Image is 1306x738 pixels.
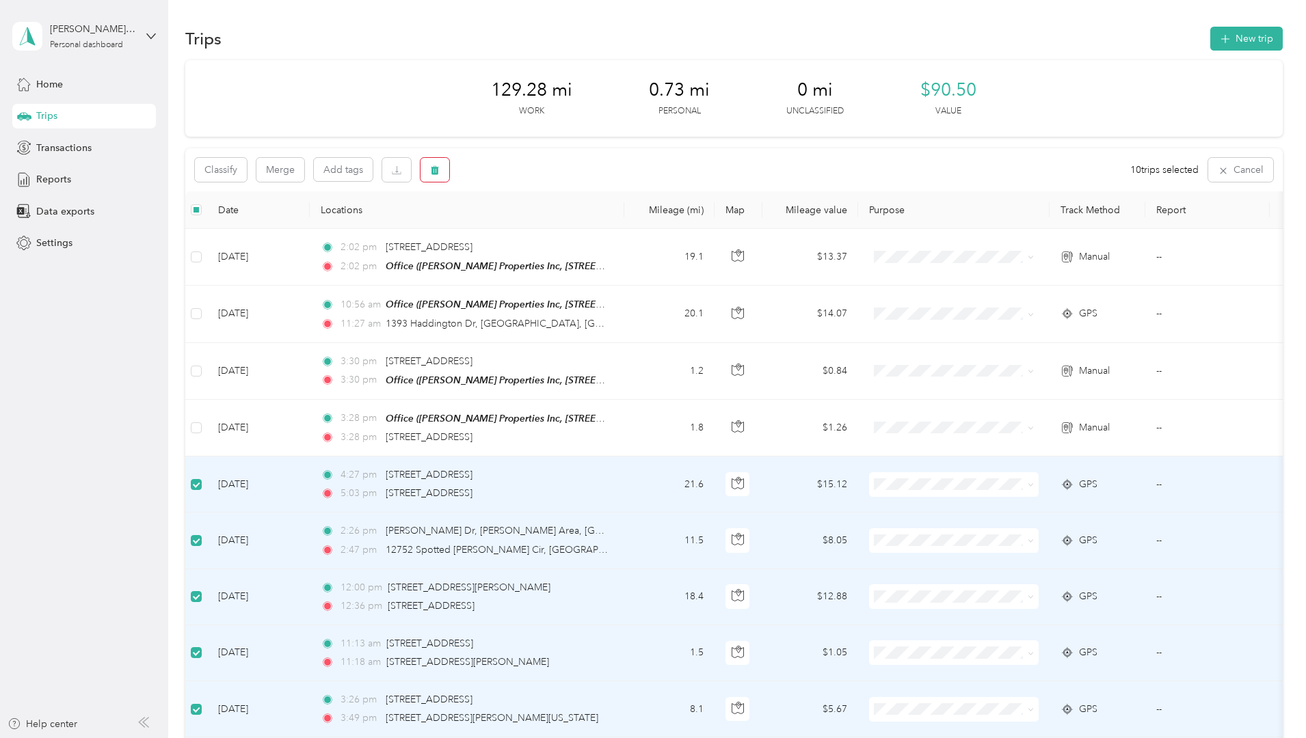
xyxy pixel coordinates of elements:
span: Manual [1079,364,1110,379]
span: [STREET_ADDRESS] [388,600,475,612]
th: Map [715,191,762,229]
th: Locations [310,191,624,229]
span: [STREET_ADDRESS] [386,469,472,480]
span: 12:36 pm [341,599,382,614]
td: [DATE] [207,625,310,681]
button: Merge [256,158,304,182]
span: Data exports [36,204,94,219]
span: [PERSON_NAME] Dr, [PERSON_NAME] Area, [GEOGRAPHIC_DATA], [GEOGRAPHIC_DATA] [386,525,787,536]
th: Purpose [858,191,1050,229]
span: 3:28 pm [341,430,379,445]
td: [DATE] [207,343,310,400]
button: Classify [195,158,247,182]
span: GPS [1079,533,1097,548]
span: Home [36,77,63,92]
span: 5:03 pm [341,486,379,501]
td: 18.4 [624,569,715,625]
span: GPS [1079,477,1097,492]
span: GPS [1079,645,1097,660]
td: 1.8 [624,400,715,456]
td: -- [1145,681,1270,737]
span: Manual [1079,249,1110,264]
span: 1393 Haddington Dr, [GEOGRAPHIC_DATA], [GEOGRAPHIC_DATA], [GEOGRAPHIC_DATA] [386,318,787,329]
span: 129.28 mi [491,79,572,101]
span: GPS [1079,702,1097,717]
td: -- [1145,400,1270,456]
span: 10:56 am [341,297,379,312]
span: 11:27 am [341,316,379,331]
span: [STREET_ADDRESS] [386,638,473,649]
th: Date [207,191,310,229]
td: 11.5 [624,512,715,569]
td: -- [1145,512,1270,569]
span: 2:47 pm [341,543,379,558]
th: Mileage value [762,191,858,229]
span: [STREET_ADDRESS][PERSON_NAME] [386,656,549,668]
td: -- [1145,456,1270,512]
button: Cancel [1208,158,1273,182]
td: [DATE] [207,229,310,286]
p: Unclassified [786,105,844,118]
span: 3:26 pm [341,692,379,707]
span: 12:00 pm [341,580,382,595]
td: $0.84 [762,343,858,400]
th: Mileage (mi) [624,191,715,229]
span: 3:30 pm [341,372,379,387]
span: Office ([PERSON_NAME] Properties Inc, [STREET_ADDRESS] , [GEOGRAPHIC_DATA], [GEOGRAPHIC_DATA]) [386,374,859,386]
span: [STREET_ADDRESS] [386,241,472,253]
span: 11:13 am [341,636,381,651]
td: 19.1 [624,229,715,286]
td: $5.67 [762,681,858,737]
span: $90.50 [920,79,976,101]
span: 4:27 pm [341,467,379,482]
span: Office ([PERSON_NAME] Properties Inc, [STREET_ADDRESS] , [GEOGRAPHIC_DATA], [GEOGRAPHIC_DATA]) [386,299,859,310]
p: Value [935,105,961,118]
td: $15.12 [762,456,858,512]
p: Personal [658,105,701,118]
iframe: Everlance-gr Chat Button Frame [1229,661,1306,738]
td: $13.37 [762,229,858,286]
td: [DATE] [207,456,310,512]
span: 0 mi [797,79,833,101]
div: Personal dashboard [50,41,123,49]
span: Office ([PERSON_NAME] Properties Inc, [STREET_ADDRESS] , [GEOGRAPHIC_DATA], [GEOGRAPHIC_DATA]) [386,413,859,424]
span: 0.73 mi [649,79,710,101]
p: Work [519,105,544,118]
button: Add tags [314,158,373,181]
span: 2:26 pm [341,523,379,538]
td: [DATE] [207,512,310,569]
span: [STREET_ADDRESS][PERSON_NAME][US_STATE] [386,712,598,724]
span: Settings [36,236,72,250]
span: GPS [1079,589,1097,604]
td: -- [1145,229,1270,286]
td: $1.26 [762,400,858,456]
button: Help center [8,717,77,731]
span: [STREET_ADDRESS][PERSON_NAME] [388,582,550,593]
button: New trip [1210,27,1283,51]
span: Trips [36,109,57,123]
span: Manual [1079,420,1110,435]
th: Track Method [1050,191,1145,229]
span: 11:18 am [341,655,381,670]
td: -- [1145,343,1270,400]
td: [DATE] [207,681,310,737]
span: 3:28 pm [341,411,379,426]
td: 21.6 [624,456,715,512]
span: [STREET_ADDRESS] [386,487,472,499]
span: Transactions [36,141,92,155]
td: $1.05 [762,625,858,681]
td: 1.5 [624,625,715,681]
th: Report [1145,191,1270,229]
td: [DATE] [207,286,310,342]
td: [DATE] [207,569,310,625]
td: -- [1145,625,1270,681]
span: 2:02 pm [341,240,379,255]
td: -- [1145,286,1270,342]
span: 12752 Spotted [PERSON_NAME] Cir, [GEOGRAPHIC_DATA], [GEOGRAPHIC_DATA], [GEOGRAPHIC_DATA] [386,544,855,556]
td: [DATE] [207,400,310,456]
span: Reports [36,172,71,187]
span: [STREET_ADDRESS] [386,431,472,443]
span: Office ([PERSON_NAME] Properties Inc, [STREET_ADDRESS] , [GEOGRAPHIC_DATA], [GEOGRAPHIC_DATA]) [386,260,859,272]
span: [STREET_ADDRESS] [386,355,472,367]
